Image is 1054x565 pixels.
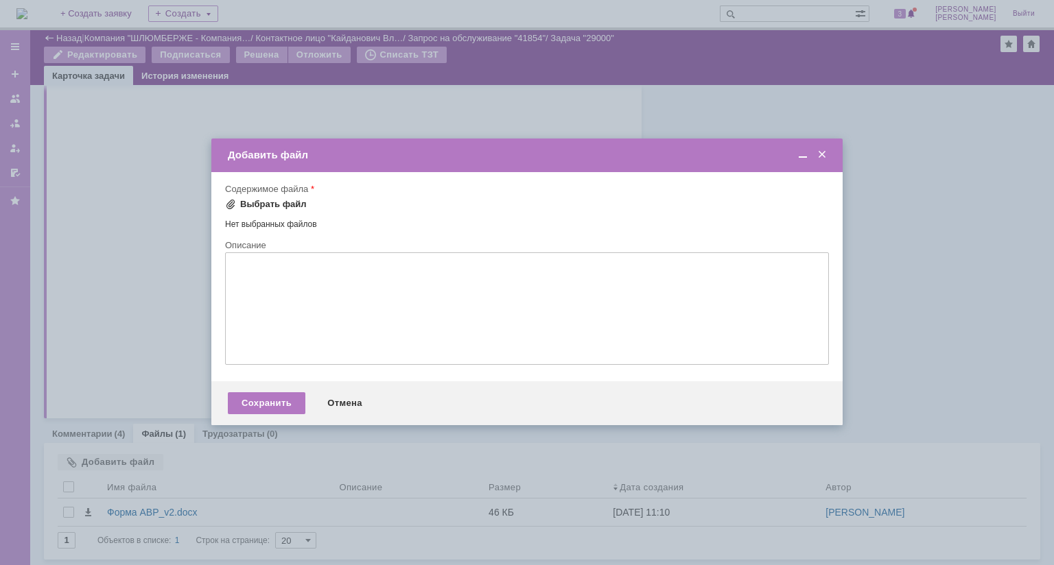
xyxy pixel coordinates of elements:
[228,149,829,161] div: Добавить файл
[796,149,810,161] span: Свернуть (Ctrl + M)
[225,184,826,193] div: Содержимое файла
[225,214,829,230] div: Нет выбранных файлов
[240,199,307,210] div: Выбрать файл
[815,149,829,161] span: Закрыть
[225,241,826,250] div: Описание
